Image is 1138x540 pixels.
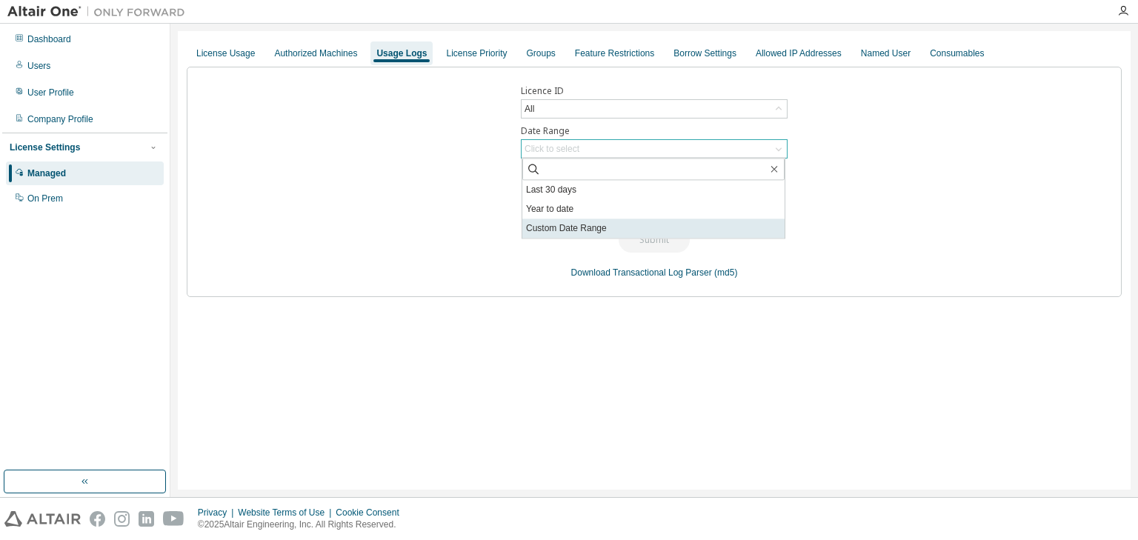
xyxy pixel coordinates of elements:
div: License Priority [446,47,507,59]
img: youtube.svg [163,511,184,527]
div: License Settings [10,141,80,153]
div: User Profile [27,87,74,99]
img: altair_logo.svg [4,511,81,527]
div: Click to select [522,140,787,158]
div: Company Profile [27,113,93,125]
img: instagram.svg [114,511,130,527]
li: Last 30 days [522,180,785,199]
a: (md5) [714,267,737,278]
div: Managed [27,167,66,179]
img: Altair One [7,4,193,19]
li: Custom Date Range [522,219,785,238]
li: Year to date [522,199,785,219]
div: All [522,101,536,117]
div: License Usage [196,47,255,59]
div: Feature Restrictions [575,47,654,59]
div: Dashboard [27,33,71,45]
p: © 2025 Altair Engineering, Inc. All Rights Reserved. [198,519,408,531]
a: Download Transactional Log Parser [571,267,712,278]
div: Groups [527,47,556,59]
div: On Prem [27,193,63,204]
div: Borrow Settings [673,47,736,59]
div: All [522,100,787,118]
div: Website Terms of Use [238,507,336,519]
button: Submit [619,227,690,253]
img: facebook.svg [90,511,105,527]
label: Date Range [521,125,788,137]
div: Users [27,60,50,72]
div: Cookie Consent [336,507,407,519]
div: Click to select [525,143,579,155]
div: Usage Logs [376,47,427,59]
label: Licence ID [521,85,788,97]
div: Consumables [930,47,984,59]
div: Privacy [198,507,238,519]
div: Authorized Machines [274,47,357,59]
div: Allowed IP Addresses [756,47,842,59]
div: Named User [861,47,911,59]
img: linkedin.svg [139,511,154,527]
